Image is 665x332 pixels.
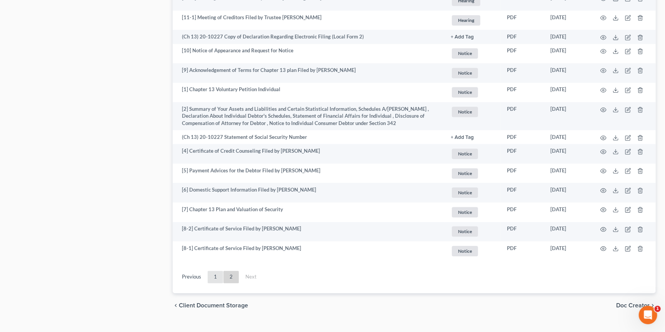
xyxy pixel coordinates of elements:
span: Notice [452,187,478,198]
td: [11-1] Meeting of Creditors Filed by Trustee [PERSON_NAME] [173,10,445,30]
td: [DATE] [544,63,591,83]
td: PDF [501,202,544,222]
a: Previous [176,271,207,283]
td: PDF [501,183,544,202]
button: chevron_left Client Document Storage [173,302,248,309]
button: + Add Tag [451,135,474,140]
a: Hearing [451,14,495,27]
a: Notice [451,86,495,98]
span: 1 [655,306,661,312]
span: Hearing [452,15,480,25]
td: [8-1] Certificate of Service Filed by [PERSON_NAME] [173,241,445,261]
i: chevron_right [650,302,656,309]
span: Notice [452,87,478,97]
a: Notice [451,167,495,180]
a: + Add Tag [451,133,495,141]
td: PDF [501,241,544,261]
a: Notice [451,47,495,60]
span: Notice [452,148,478,159]
td: [DATE] [544,183,591,202]
td: PDF [501,144,544,163]
button: Doc Creator chevron_right [616,302,656,309]
td: PDF [501,163,544,183]
td: [DATE] [544,30,591,43]
button: + Add Tag [451,35,474,40]
td: [DATE] [544,163,591,183]
td: PDF [501,63,544,83]
td: [DATE] [544,44,591,63]
td: [DATE] [544,102,591,130]
td: [2] Summary of Your Assets and Liabilities and Certain Statistical Information, Schedules A/[PERS... [173,102,445,130]
span: Notice [452,168,478,179]
a: Notice [451,186,495,199]
td: PDF [501,10,544,30]
span: Notice [452,107,478,117]
td: [6] Domestic Support Information Filed by [PERSON_NAME] [173,183,445,202]
td: PDF [501,222,544,242]
td: PDF [501,83,544,102]
td: [8-2] Certificate of Service Filed by [PERSON_NAME] [173,222,445,242]
span: Doc Creator [616,302,650,309]
span: Notice [452,48,478,58]
a: Notice [451,105,495,118]
td: [9] Acknowledgement of Terms for Chapter 13 plan Filed by [PERSON_NAME] [173,63,445,83]
td: [DATE] [544,83,591,102]
span: Notice [452,246,478,256]
td: [DATE] [544,241,591,261]
span: Client Document Storage [179,302,248,309]
a: 1 [208,271,223,283]
td: [DATE] [544,202,591,222]
td: PDF [501,130,544,144]
td: [1] Chapter 13 Voluntary Petition Individual [173,83,445,102]
span: Notice [452,226,478,237]
td: PDF [501,30,544,43]
a: Notice [451,225,495,238]
a: 2 [223,271,239,283]
td: [5] Payment Advices for the Debtor Filed by [PERSON_NAME] [173,163,445,183]
a: Notice [451,206,495,219]
td: [DATE] [544,130,591,144]
td: PDF [501,44,544,63]
a: + Add Tag [451,33,495,40]
td: (Ch 13) 20-10227 Statement of Social Security Number [173,130,445,144]
a: Notice [451,67,495,79]
td: [DATE] [544,10,591,30]
a: Notice [451,245,495,257]
i: chevron_left [173,302,179,309]
td: PDF [501,102,544,130]
td: [10] Notice of Appearance and Request for Notice [173,44,445,63]
td: [7] Chapter 13 Plan and Valuation of Security [173,202,445,222]
td: [DATE] [544,144,591,163]
a: Notice [451,147,495,160]
td: [4] Certificate of Credit Counseling Filed by [PERSON_NAME] [173,144,445,163]
span: Notice [452,207,478,217]
td: [DATE] [544,222,591,242]
td: (Ch 13) 20-10227 Copy of Declaration Regarding Electronic Filing (Local Form 2) [173,30,445,43]
iframe: Intercom live chat [639,306,657,324]
span: Notice [452,68,478,78]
